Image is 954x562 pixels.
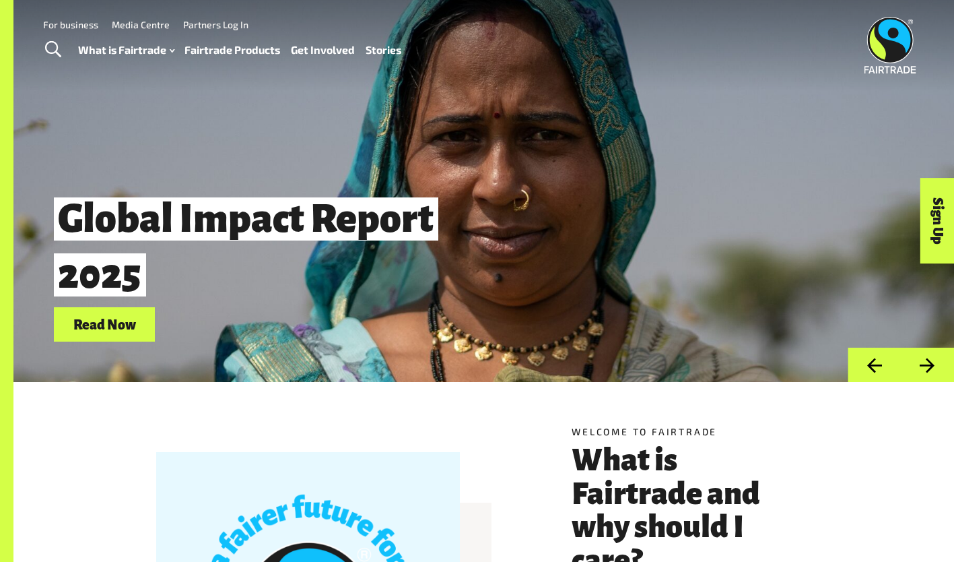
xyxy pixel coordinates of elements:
[54,307,155,342] a: Read Now
[901,348,954,382] button: Next
[184,40,280,60] a: Fairtrade Products
[291,40,355,60] a: Get Involved
[848,348,901,382] button: Previous
[864,17,916,73] img: Fairtrade Australia New Zealand logo
[36,33,69,67] a: Toggle Search
[78,40,174,60] a: What is Fairtrade
[112,19,170,30] a: Media Centre
[43,19,98,30] a: For business
[183,19,248,30] a: Partners Log In
[366,40,401,60] a: Stories
[54,197,438,296] span: Global Impact Report 2025
[572,425,811,439] h5: Welcome to Fairtrade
